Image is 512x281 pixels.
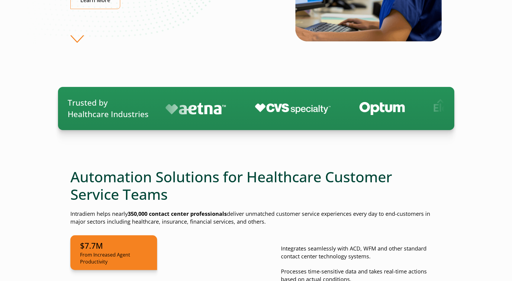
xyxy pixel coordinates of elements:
[68,97,149,120] span: Trusted by Healthcare Industries
[269,245,442,260] li: Integrates seamlessly with ACD, WFM and other standard contact center technology systems.
[166,103,226,114] img: Contact Center Automation Aetna Logo
[128,210,227,217] strong: 350,000 contact center professionals
[70,168,442,203] h2: Automation Solutions for Healthcare Customer Service Teams
[80,251,147,265] p: From Increased Agent Productivity
[80,240,147,251] p: $7.7M
[70,210,442,226] p: Intradiem helps nearly deliver unmatched customer service experiences every day to end-customers ...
